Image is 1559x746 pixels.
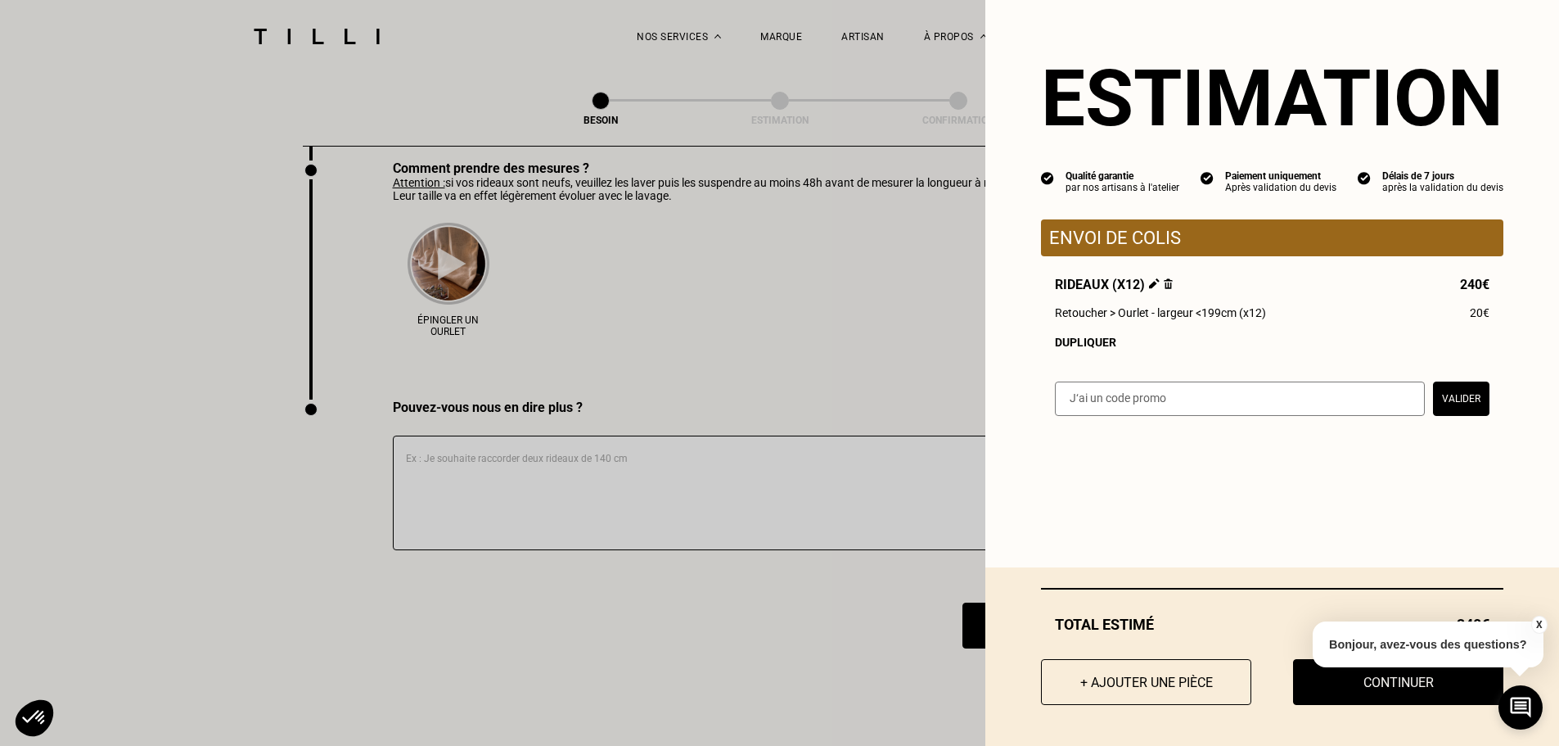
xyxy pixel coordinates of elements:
button: + Ajouter une pièce [1041,659,1251,705]
img: icon list info [1201,170,1214,185]
img: icon list info [1358,170,1371,185]
button: Continuer [1293,659,1503,705]
img: Supprimer [1164,278,1173,289]
button: X [1530,616,1547,634]
span: 20€ [1470,306,1489,319]
section: Estimation [1041,52,1503,144]
span: Retoucher > Ourlet - largeur <199cm (x12) [1055,306,1266,319]
p: Envoi de colis [1049,228,1495,248]
div: Paiement uniquement [1225,170,1336,182]
img: Éditer [1149,278,1160,289]
div: Après validation du devis [1225,182,1336,193]
p: Bonjour, avez-vous des questions? [1313,622,1543,667]
span: Rideaux (x12) [1055,277,1173,292]
button: Valider [1433,382,1489,416]
img: icon list info [1041,170,1054,185]
div: Qualité garantie [1066,170,1179,182]
input: J‘ai un code promo [1055,382,1425,416]
div: Dupliquer [1055,336,1489,349]
div: Total estimé [1041,616,1503,633]
div: Délais de 7 jours [1382,170,1503,182]
div: après la validation du devis [1382,182,1503,193]
div: par nos artisans à l'atelier [1066,182,1179,193]
span: 240€ [1460,277,1489,292]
